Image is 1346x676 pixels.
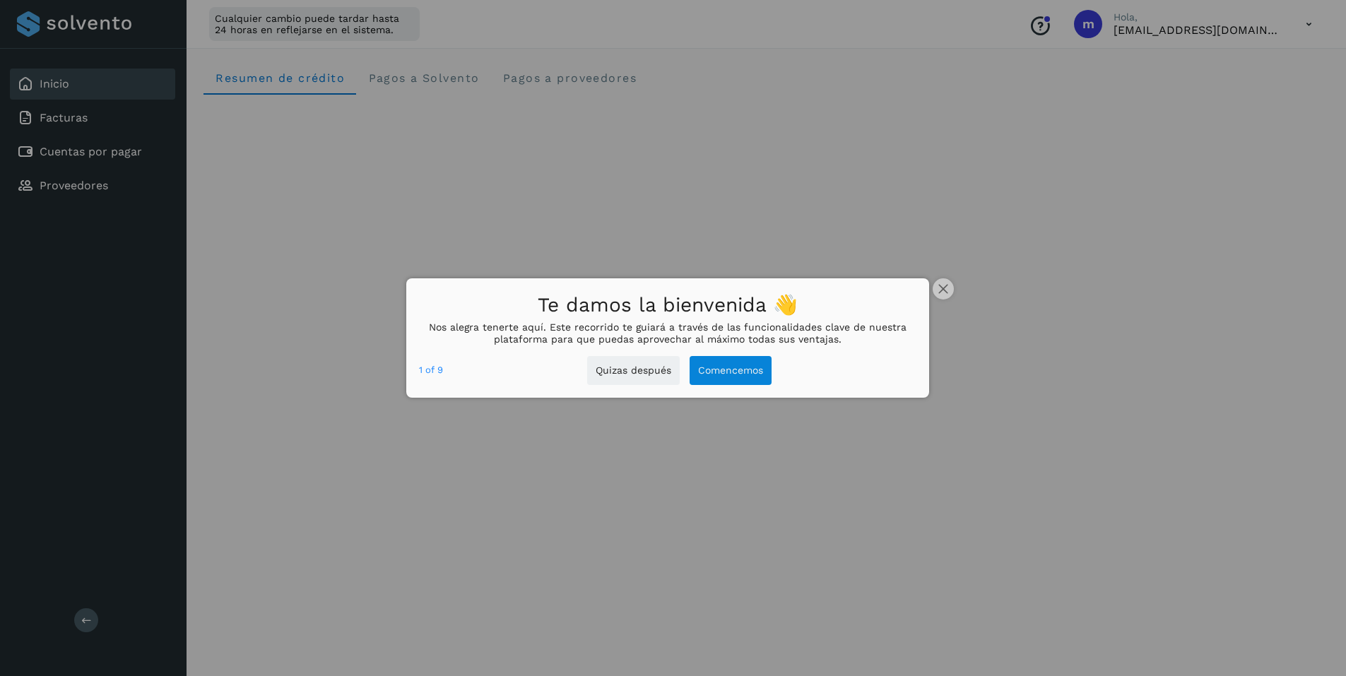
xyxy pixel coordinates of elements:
[587,356,680,385] button: Quizas después
[419,362,443,378] div: step 1 of 9
[933,278,954,300] button: close,
[690,356,772,385] button: Comencemos
[419,362,443,378] div: 1 of 9
[406,278,929,398] div: Te damos la bienvenida 👋Nos alegra tenerte aquí. Este recorrido te guiará a través de las funcion...
[419,321,916,345] p: Nos alegra tenerte aquí. Este recorrido te guiará a través de las funcionalidades clave de nuestr...
[419,290,916,321] h1: Te damos la bienvenida 👋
